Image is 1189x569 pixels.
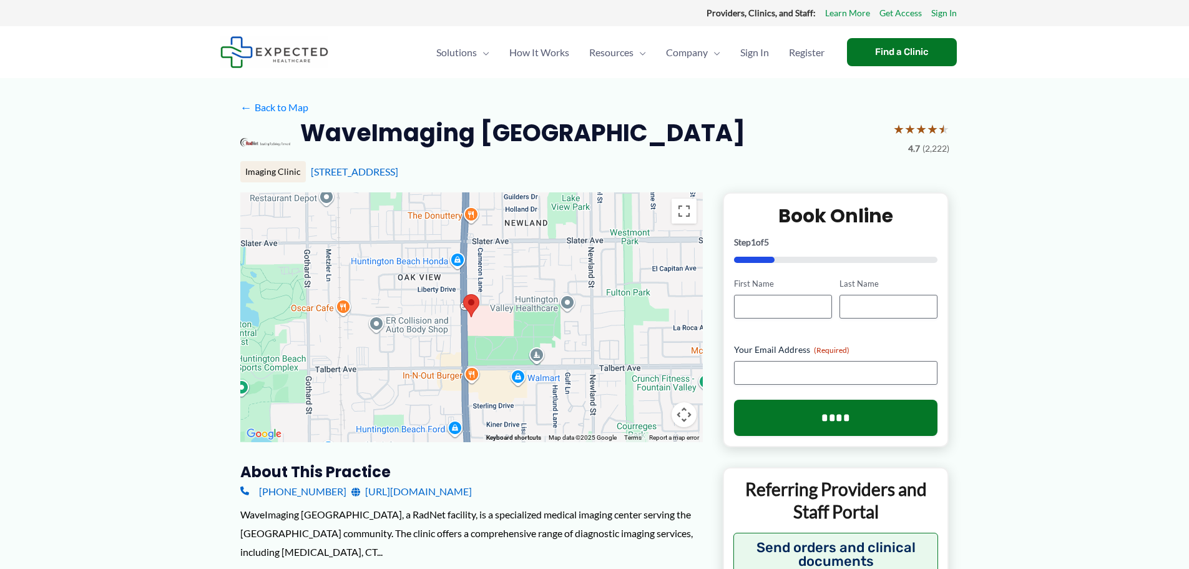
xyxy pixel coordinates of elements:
span: 5 [764,237,769,247]
a: Sign In [931,5,957,21]
h3: About this practice [240,462,703,482]
a: SolutionsMenu Toggle [426,31,499,74]
label: Last Name [839,278,937,290]
span: Map data ©2025 Google [549,434,617,441]
a: Find a Clinic [847,38,957,66]
p: Referring Providers and Staff Portal [733,478,939,523]
a: Get Access [879,5,922,21]
nav: Primary Site Navigation [426,31,834,74]
span: Menu Toggle [634,31,646,74]
a: Register [779,31,834,74]
span: ★ [916,117,927,141]
a: Learn More [825,5,870,21]
strong: Providers, Clinics, and Staff: [707,7,816,18]
a: [PHONE_NUMBER] [240,482,346,501]
label: First Name [734,278,832,290]
h2: Book Online [734,204,938,228]
span: ★ [927,117,938,141]
span: ← [240,101,252,113]
a: ←Back to Map [240,98,308,117]
div: WaveImaging [GEOGRAPHIC_DATA], a RadNet facility, is a specialized medical imaging center serving... [240,505,703,561]
span: Solutions [436,31,477,74]
span: (Required) [814,345,849,355]
span: Register [789,31,824,74]
label: Your Email Address [734,344,938,356]
button: Toggle fullscreen view [672,199,697,224]
span: Sign In [740,31,769,74]
span: 4.7 [908,141,920,157]
span: Menu Toggle [708,31,720,74]
span: ★ [938,117,949,141]
span: ★ [904,117,916,141]
span: Menu Toggle [477,31,489,74]
span: Resources [589,31,634,74]
button: Map camera controls [672,402,697,427]
a: How It Works [499,31,579,74]
h2: WaveImaging [GEOGRAPHIC_DATA] [300,117,745,148]
a: Open this area in Google Maps (opens a new window) [243,426,285,442]
span: How It Works [509,31,569,74]
img: Google [243,426,285,442]
span: 1 [751,237,756,247]
button: Keyboard shortcuts [486,433,541,442]
a: ResourcesMenu Toggle [579,31,656,74]
p: Step of [734,238,938,247]
span: Company [666,31,708,74]
a: CompanyMenu Toggle [656,31,730,74]
a: Report a map error [649,434,699,441]
a: Sign In [730,31,779,74]
div: Imaging Clinic [240,161,306,182]
a: [STREET_ADDRESS] [311,166,398,177]
img: Expected Healthcare Logo - side, dark font, small [220,36,328,68]
a: Terms (opens in new tab) [624,434,642,441]
span: ★ [893,117,904,141]
span: (2,222) [922,141,949,157]
a: [URL][DOMAIN_NAME] [351,482,472,501]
